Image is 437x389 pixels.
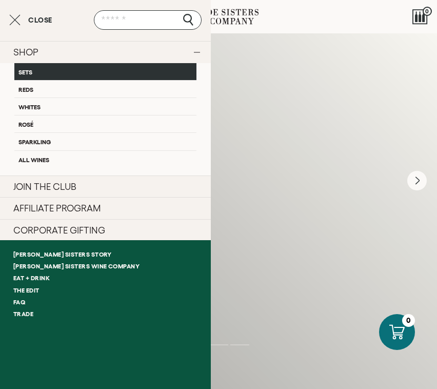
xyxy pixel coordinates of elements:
[14,80,196,98] a: Reds
[10,172,427,179] h6: [PERSON_NAME] sisters wine company
[14,132,196,150] a: Sparkling
[402,314,415,327] div: 0
[14,63,196,80] a: Sets
[407,171,427,190] button: Next
[28,16,52,24] span: Close
[423,7,432,16] span: 0
[9,14,52,26] button: Close cart
[14,98,196,115] a: Whites
[209,344,228,345] li: Page dot 2
[230,344,249,345] li: Page dot 3
[14,150,196,168] a: All Wines
[14,115,196,132] a: Rosé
